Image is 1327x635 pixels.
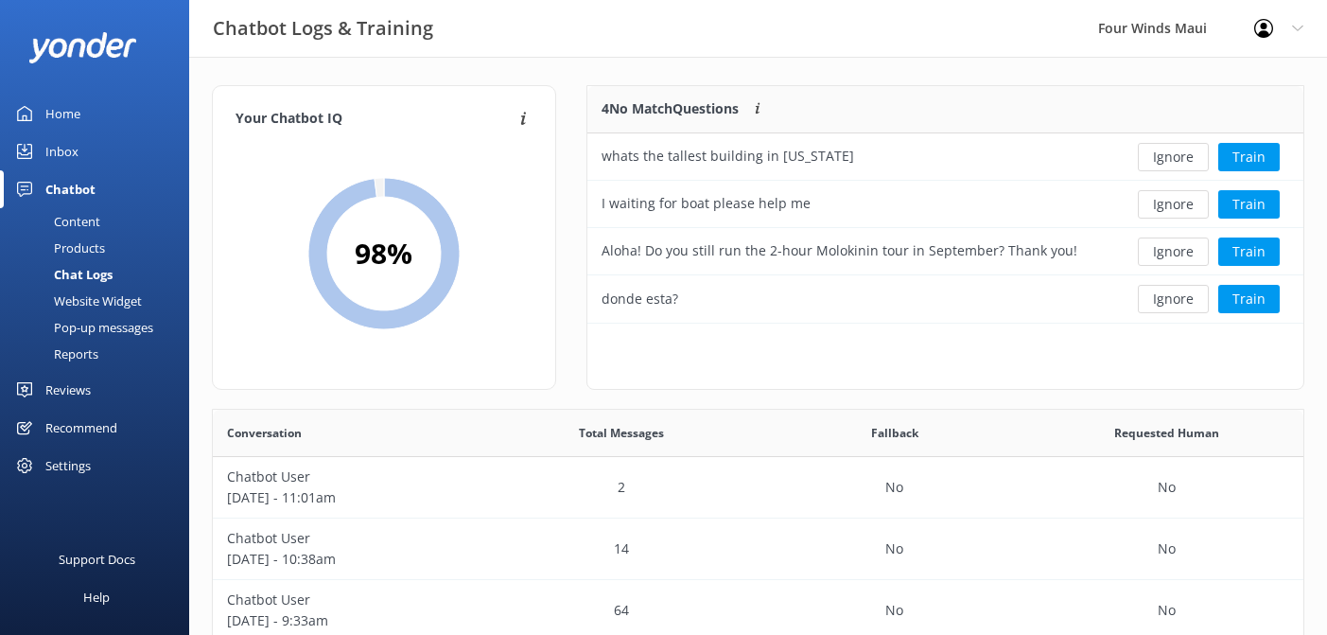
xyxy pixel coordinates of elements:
p: No [1158,477,1176,498]
img: yonder-white-logo.png [28,32,137,63]
p: [DATE] - 11:01am [227,487,471,508]
div: Recommend [45,409,117,447]
button: Ignore [1138,143,1209,171]
div: Help [83,578,110,616]
a: Products [11,235,189,261]
p: Chatbot User [227,528,471,549]
span: Requested Human [1114,424,1219,442]
span: Conversation [227,424,302,442]
h4: Your Chatbot IQ [236,109,515,130]
div: row [587,275,1303,323]
div: Inbox [45,132,79,170]
div: row [587,228,1303,275]
p: No [885,600,903,621]
div: Aloha! Do you still run the 2-hour Molokinin tour in September? Thank you! [602,240,1077,261]
p: Chatbot User [227,467,471,487]
div: row [587,133,1303,181]
div: Chat Logs [11,261,113,288]
a: Content [11,208,189,235]
button: Ignore [1138,190,1209,219]
div: Chatbot [45,170,96,208]
div: I waiting for boat please help me [602,193,811,214]
p: 14 [614,538,629,559]
div: Support Docs [59,540,135,578]
div: Content [11,208,100,235]
div: row [213,519,1303,580]
button: Train [1218,190,1280,219]
div: Website Widget [11,288,142,314]
p: No [1158,600,1176,621]
div: row [587,181,1303,228]
h2: 98 % [355,231,412,276]
div: Pop-up messages [11,314,153,341]
a: Chat Logs [11,261,189,288]
p: Chatbot User [227,590,471,610]
div: Reviews [45,371,91,409]
p: 2 [618,477,625,498]
button: Train [1218,143,1280,171]
p: [DATE] - 10:38am [227,549,471,570]
div: row [213,457,1303,519]
a: Pop-up messages [11,314,189,341]
p: No [885,477,903,498]
button: Ignore [1138,238,1209,266]
p: 64 [614,600,629,621]
p: [DATE] - 9:33am [227,610,471,631]
div: grid [587,133,1303,323]
div: Products [11,235,105,261]
div: Home [45,95,80,132]
a: Reports [11,341,189,367]
button: Train [1218,238,1280,266]
div: whats the tallest building in [US_STATE] [602,146,854,167]
div: Settings [45,447,91,485]
div: donde esta? [602,289,678,309]
button: Train [1218,285,1280,313]
div: Reports [11,341,98,367]
h3: Chatbot Logs & Training [213,13,433,44]
a: Website Widget [11,288,189,314]
p: 4 No Match Questions [602,98,739,119]
p: No [1158,538,1176,559]
p: No [885,538,903,559]
button: Ignore [1138,285,1209,313]
span: Total Messages [579,424,664,442]
span: Fallback [871,424,918,442]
